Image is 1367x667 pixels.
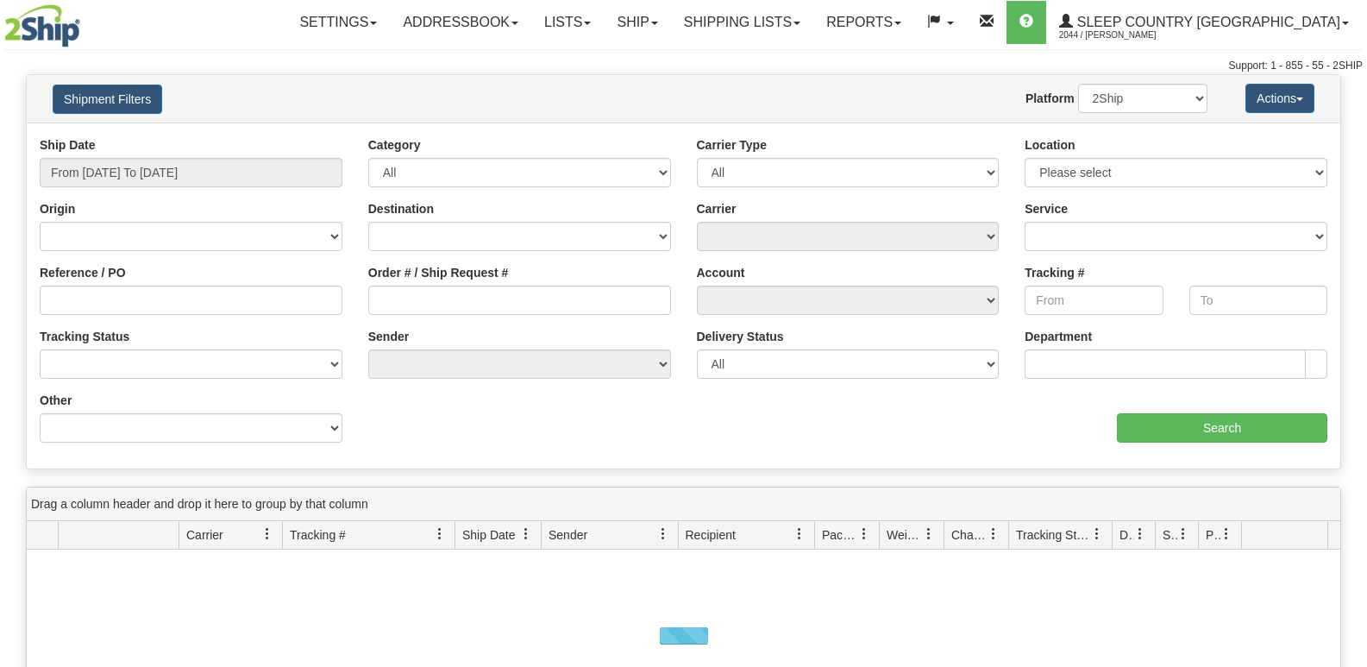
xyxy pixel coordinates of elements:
label: Carrier Type [697,136,767,154]
a: Tracking # filter column settings [425,519,455,549]
a: Carrier filter column settings [253,519,282,549]
label: Location [1025,136,1075,154]
label: Platform [1025,90,1075,107]
span: Recipient [686,526,736,544]
button: Shipment Filters [53,85,162,114]
a: Addressbook [390,1,531,44]
a: Sender filter column settings [649,519,678,549]
a: Weight filter column settings [914,519,944,549]
a: Recipient filter column settings [785,519,814,549]
span: Packages [822,526,858,544]
span: Sleep Country [GEOGRAPHIC_DATA] [1073,15,1340,29]
a: Settings [286,1,390,44]
label: Carrier [697,200,737,217]
span: Delivery Status [1119,526,1134,544]
span: Ship Date [462,526,515,544]
a: Shipping lists [671,1,813,44]
label: Delivery Status [697,328,784,345]
span: Tracking Status [1016,526,1091,544]
label: Tracking # [1025,264,1084,281]
a: Tracking Status filter column settings [1082,519,1112,549]
label: Order # / Ship Request # [368,264,509,281]
label: Ship Date [40,136,96,154]
input: To [1189,286,1327,315]
input: Search [1117,413,1327,443]
label: Department [1025,328,1092,345]
span: Charge [951,526,988,544]
a: Shipment Issues filter column settings [1169,519,1198,549]
iframe: chat widget [1327,245,1365,421]
a: Ship Date filter column settings [511,519,541,549]
button: Actions [1245,84,1314,113]
span: Shipment Issues [1163,526,1177,544]
label: Destination [368,200,434,217]
div: grid grouping header [27,488,1340,521]
label: Other [40,392,72,409]
span: Sender [549,526,587,544]
a: Reports [813,1,914,44]
label: Service [1025,200,1068,217]
img: logo2044.jpg [4,4,80,47]
a: Sleep Country [GEOGRAPHIC_DATA] 2044 / [PERSON_NAME] [1046,1,1362,44]
a: Charge filter column settings [979,519,1008,549]
label: Origin [40,200,75,217]
span: Weight [887,526,923,544]
a: Ship [604,1,670,44]
a: Packages filter column settings [850,519,879,549]
label: Account [697,264,745,281]
a: Delivery Status filter column settings [1126,519,1155,549]
span: 2044 / [PERSON_NAME] [1059,27,1188,44]
a: Lists [531,1,604,44]
div: Support: 1 - 855 - 55 - 2SHIP [4,59,1363,73]
label: Sender [368,328,409,345]
label: Tracking Status [40,328,129,345]
span: Tracking # [290,526,346,544]
label: Reference / PO [40,264,126,281]
span: Pickup Status [1206,526,1220,544]
input: From [1025,286,1163,315]
label: Category [368,136,421,154]
span: Carrier [186,526,223,544]
a: Pickup Status filter column settings [1212,519,1241,549]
